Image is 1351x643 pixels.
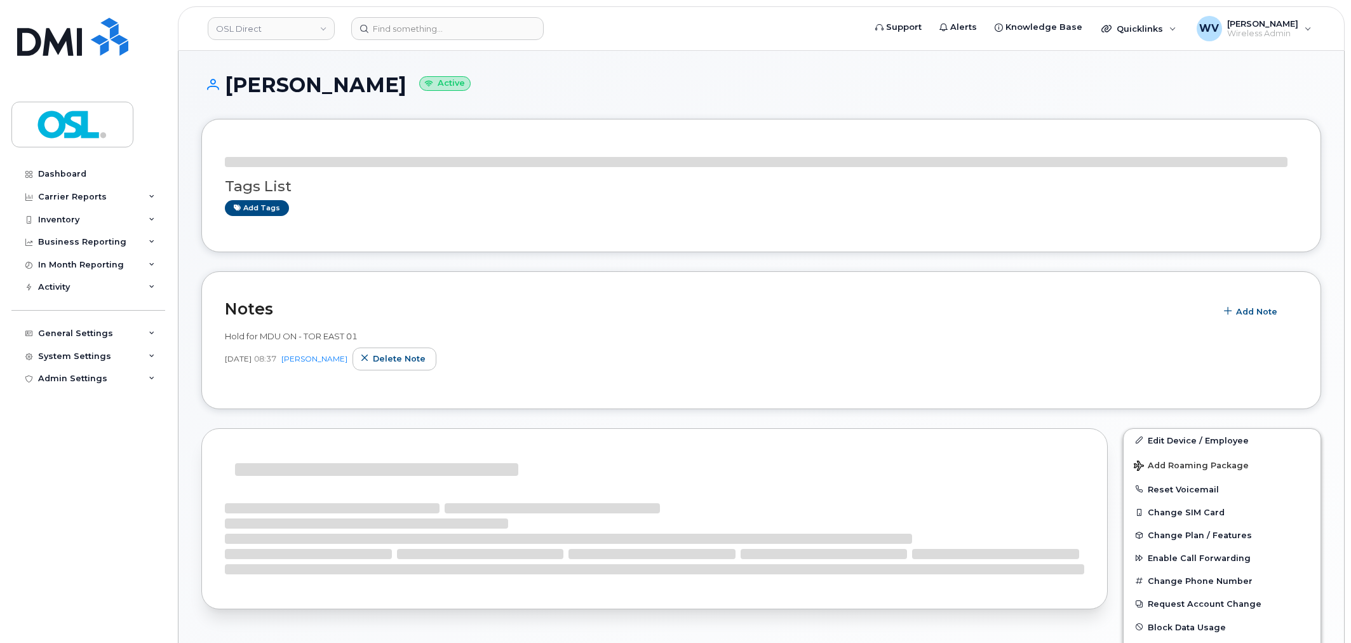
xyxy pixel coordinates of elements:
a: Edit Device / Employee [1124,429,1321,452]
span: Enable Call Forwarding [1148,553,1251,563]
span: Add Roaming Package [1134,461,1249,473]
span: 08:37 [254,353,276,364]
h2: Notes [225,299,1209,318]
span: [DATE] [225,353,252,364]
button: Add Roaming Package [1124,452,1321,478]
small: Active [419,76,471,91]
h3: Tags List [225,179,1298,194]
span: Change Plan / Features [1148,531,1252,540]
button: Add Note [1216,300,1288,323]
button: Change SIM Card [1124,501,1321,524]
h1: [PERSON_NAME] [201,74,1321,96]
button: Enable Call Forwarding [1124,546,1321,569]
button: Delete note [353,348,436,370]
span: Add Note [1236,306,1277,318]
button: Request Account Change [1124,592,1321,615]
button: Change Phone Number [1124,569,1321,592]
a: Add tags [225,200,289,216]
span: Hold for MDU ON - TOR EAST 01 [225,331,358,341]
a: [PERSON_NAME] [281,354,347,363]
button: Block Data Usage [1124,616,1321,639]
span: Delete note [373,353,426,365]
button: Reset Voicemail [1124,478,1321,501]
button: Change Plan / Features [1124,524,1321,546]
